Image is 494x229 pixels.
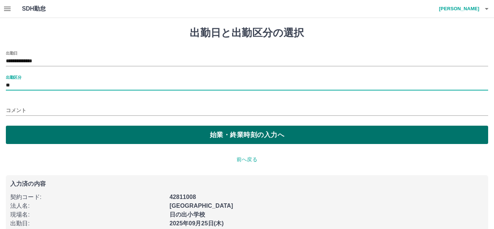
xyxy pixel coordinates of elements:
[6,74,21,80] label: 出勤区分
[10,210,165,219] p: 現場名 :
[170,194,196,200] b: 42811008
[6,156,488,163] p: 前へ戻る
[6,50,18,56] label: 出勤日
[10,202,165,210] p: 法人名 :
[170,220,224,226] b: 2025年09月25日(木)
[10,219,165,228] p: 出勤日 :
[10,193,165,202] p: 契約コード :
[170,211,205,218] b: 日の出小学校
[170,203,233,209] b: [GEOGRAPHIC_DATA]
[6,27,488,39] h1: 出勤日と出勤区分の選択
[10,181,484,187] p: 入力済の内容
[6,126,488,144] button: 始業・終業時刻の入力へ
